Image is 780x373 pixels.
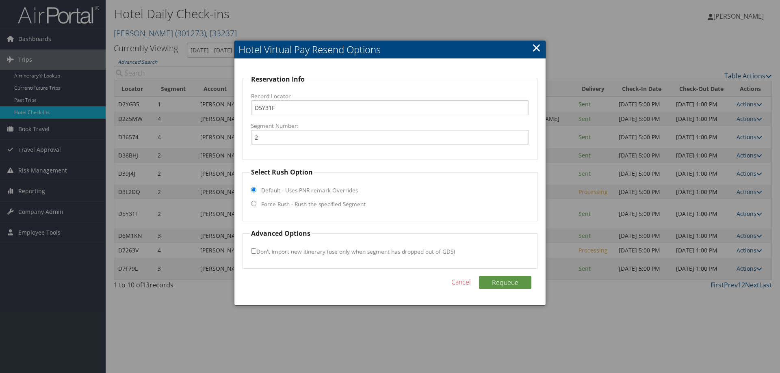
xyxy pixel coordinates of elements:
a: Cancel [451,277,471,287]
h2: Hotel Virtual Pay Resend Options [234,41,546,58]
legend: Advanced Options [250,229,312,238]
button: Requeue [479,276,531,289]
label: Don't import new itinerary (use only when segment has dropped out of GDS) [251,244,455,259]
label: Record Locator [251,92,529,100]
label: Force Rush - Rush the specified Segment [261,200,366,208]
legend: Select Rush Option [250,167,314,177]
label: Segment Number: [251,122,529,130]
label: Default - Uses PNR remark Overrides [261,186,358,194]
legend: Reservation Info [250,74,306,84]
a: Close [532,39,541,56]
input: Don't import new itinerary (use only when segment has dropped out of GDS) [251,248,256,254]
